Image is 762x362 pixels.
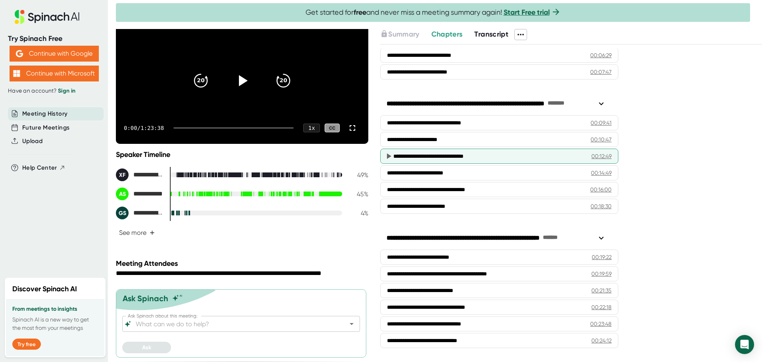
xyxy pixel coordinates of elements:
[380,29,419,40] button: Summary
[8,87,100,95] div: Have an account?
[303,124,320,132] div: 1 x
[16,50,23,57] img: Aehbyd4JwY73AAAAAElFTkSuQmCC
[58,87,75,94] a: Sign in
[122,342,171,353] button: Ask
[348,171,368,179] div: 49 %
[431,29,463,40] button: Chapters
[591,119,612,127] div: 00:09:41
[124,125,164,131] div: 0:00 / 1:23:38
[116,259,370,268] div: Meeting Attendees
[380,29,431,40] div: Upgrade to access
[474,29,508,40] button: Transcript
[12,306,98,312] h3: From meetings to insights
[348,209,368,217] div: 4 %
[354,8,366,17] b: free
[134,318,334,329] input: What can we do to help?
[590,320,612,328] div: 00:23:48
[123,294,168,303] div: Ask Spinach
[306,8,561,17] span: Get started for and never miss a meeting summary again!
[591,202,612,210] div: 00:18:30
[591,287,612,294] div: 00:21:35
[12,284,77,294] h2: Discover Spinach AI
[325,124,340,133] div: CC
[116,207,129,219] div: GS
[116,168,164,181] div: Xander Frangos
[116,188,129,200] div: AS
[10,66,99,81] button: Continue with Microsoft
[12,339,41,350] button: Try free
[150,230,155,236] span: +
[142,344,151,351] span: Ask
[474,30,508,39] span: Transcript
[591,169,612,177] div: 00:14:49
[431,30,463,39] span: Chapters
[504,8,550,17] a: Start Free trial
[22,163,57,172] span: Help Center
[116,226,158,240] button: See more+
[591,152,612,160] div: 00:12:49
[116,188,164,200] div: Anita Sharma
[10,46,99,62] button: Continue with Google
[22,109,67,118] button: Meeting History
[22,163,65,172] button: Help Center
[591,303,612,311] div: 00:22:18
[116,207,164,219] div: Garvit Sharma
[346,318,357,329] button: Open
[735,335,754,354] div: Open Intercom Messenger
[348,190,368,198] div: 45 %
[590,186,612,194] div: 00:16:00
[590,68,612,76] div: 00:07:47
[116,150,368,159] div: Speaker Timeline
[22,123,69,132] button: Future Meetings
[591,337,612,345] div: 00:24:12
[590,51,612,59] div: 00:06:29
[22,137,42,146] button: Upload
[591,270,612,278] div: 00:19:59
[388,30,419,39] span: Summary
[591,136,612,143] div: 00:10:47
[116,168,129,181] div: XF
[8,34,100,43] div: Try Spinach Free
[592,253,612,261] div: 00:19:22
[12,316,98,332] p: Spinach AI is a new way to get the most from your meetings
